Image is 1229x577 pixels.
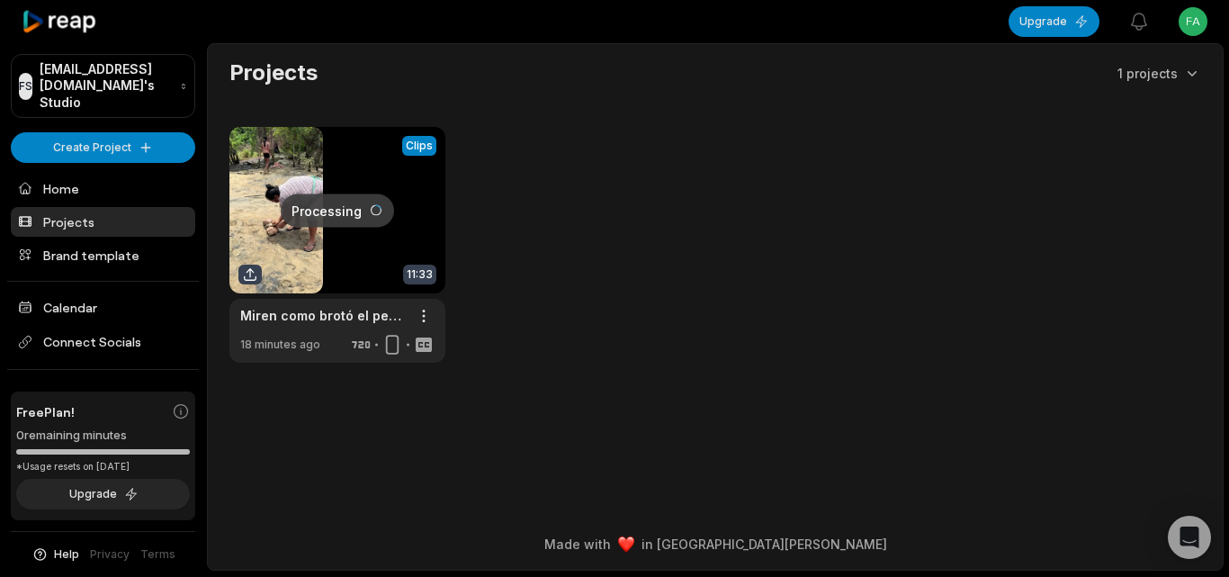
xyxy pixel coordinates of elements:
a: Terms [140,546,175,563]
button: Upgrade [1009,6,1099,37]
button: Upgrade [16,479,190,509]
img: heart emoji [618,536,634,553]
p: [EMAIL_ADDRESS][DOMAIN_NAME]'s Studio [40,61,173,111]
a: Projects [11,207,195,237]
span: Connect Socials [11,326,195,358]
div: *Usage resets on [DATE] [16,460,190,473]
button: 1 projects [1117,64,1201,83]
a: Privacy [90,546,130,563]
div: FS [19,73,32,100]
button: Create Project [11,132,195,162]
div: Made with in [GEOGRAPHIC_DATA][PERSON_NAME] [224,535,1207,554]
a: Miren como brotó el pescado [240,306,406,325]
span: Free Plan! [16,402,75,421]
a: Calendar [11,293,195,322]
div: 0 remaining minutes [16,427,190,445]
h2: Projects [229,59,318,87]
a: Home [11,174,195,203]
a: Brand template [11,240,195,270]
div: Open Intercom Messenger [1168,516,1211,559]
button: Help [31,546,79,563]
span: Help [54,546,79,563]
